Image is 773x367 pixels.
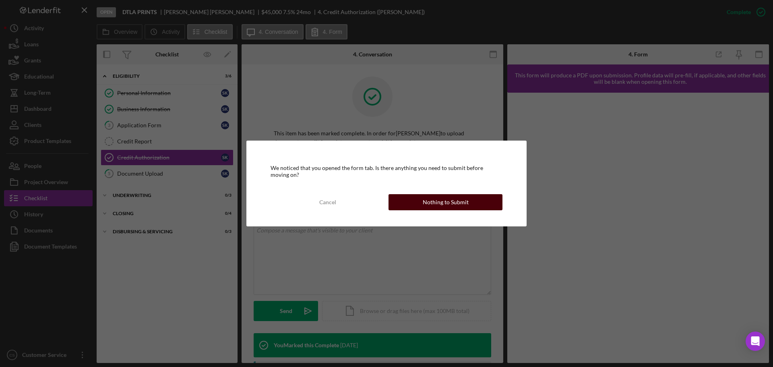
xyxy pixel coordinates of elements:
[271,194,384,210] button: Cancel
[423,194,469,210] div: Nothing to Submit
[389,194,502,210] button: Nothing to Submit
[319,194,336,210] div: Cancel
[746,332,765,351] div: Open Intercom Messenger
[271,165,502,178] div: We noticed that you opened the form tab. Is there anything you need to submit before moving on?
